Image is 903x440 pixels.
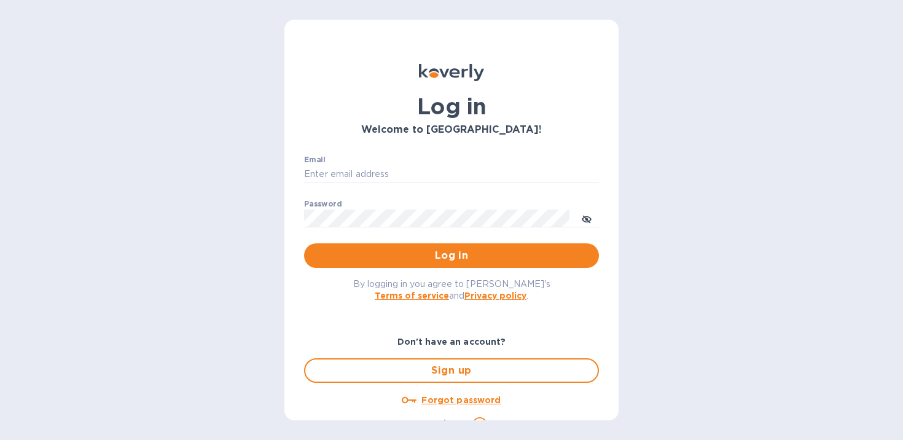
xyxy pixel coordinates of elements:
[492,419,530,429] a: Email us
[304,156,326,163] label: Email
[304,243,599,268] button: Log in
[419,64,484,81] img: Koverly
[304,124,599,136] h3: Welcome to [GEOGRAPHIC_DATA]!
[373,418,467,428] b: Have any questions?
[421,395,501,405] u: Forgot password
[464,291,526,301] a: Privacy policy
[304,93,599,119] h1: Log in
[397,337,506,347] b: Don't have an account?
[375,291,449,301] a: Terms of service
[353,279,550,301] span: By logging in you agree to [PERSON_NAME]'s and .
[304,165,599,184] input: Enter email address
[574,206,599,230] button: toggle password visibility
[304,358,599,383] button: Sign up
[304,200,342,208] label: Password
[315,363,588,378] span: Sign up
[314,248,589,263] span: Log in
